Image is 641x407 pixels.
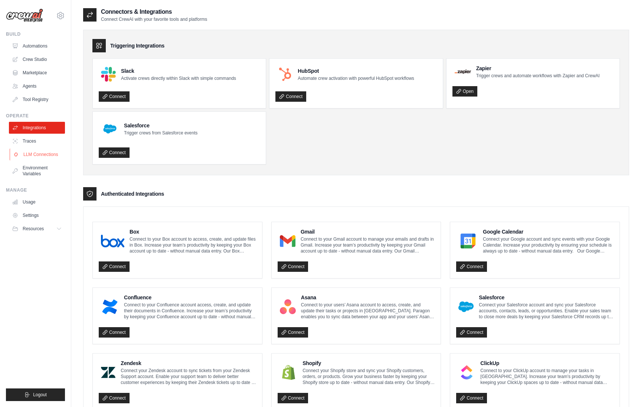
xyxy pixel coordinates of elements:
h4: Box [130,228,256,235]
h2: Connectors & Integrations [101,7,207,16]
a: Connect [278,327,308,338]
a: Tool Registry [9,94,65,105]
a: Marketplace [9,67,65,79]
h4: HubSpot [298,67,414,75]
img: Confluence Logo [101,299,119,314]
span: Logout [33,392,47,398]
h4: Slack [121,67,236,75]
span: Resources [23,226,44,232]
img: Google Calendar Logo [458,234,478,248]
img: Slack Logo [101,67,116,82]
h3: Authenticated Integrations [101,190,164,198]
p: Connect your Zendesk account to sync tickets from your Zendesk Support account. Enable your suppo... [121,368,256,385]
h4: Shopify [302,359,435,367]
h3: Triggering Integrations [110,42,164,49]
a: Connect [275,91,306,102]
div: Operate [6,113,65,119]
p: Connect your Shopify store and sync your Shopify customers, orders, or products. Grow your busine... [302,368,435,385]
a: Automations [9,40,65,52]
a: Connect [99,261,130,272]
h4: Confluence [124,294,256,301]
a: Connect [456,327,487,338]
h4: Zapier [476,65,600,72]
img: HubSpot Logo [278,67,292,82]
a: Connect [99,327,130,338]
a: Connect [278,261,308,272]
h4: ClickUp [480,359,614,367]
a: Settings [9,209,65,221]
a: Connect [99,147,130,158]
p: Automate crew activation with powerful HubSpot workflows [298,75,414,81]
h4: Zendesk [121,359,256,367]
h4: Gmail [301,228,435,235]
button: Logout [6,388,65,401]
img: Asana Logo [280,299,296,314]
a: Environment Variables [9,162,65,180]
img: Salesforce Logo [458,299,474,314]
a: Traces [9,135,65,147]
p: Connect to your Gmail account to manage your emails and drafts in Gmail. Increase your team’s pro... [301,236,435,254]
p: Connect your Google account and sync events with your Google Calendar. Increase your productivity... [483,236,614,254]
a: Crew Studio [9,53,65,65]
a: Connect [99,393,130,403]
p: Connect CrewAI with your favorite tools and platforms [101,16,207,22]
img: Zapier Logo [455,69,471,74]
a: LLM Connections [10,149,66,160]
div: Build [6,31,65,37]
p: Connect to your Box account to access, create, and update files in Box. Increase your team’s prod... [130,236,256,254]
p: Trigger crews and automate workflows with Zapier and CrewAI [476,73,600,79]
a: Connect [99,91,130,102]
a: Connect [456,261,487,272]
p: Activate crews directly within Slack with simple commands [121,75,236,81]
a: Connect [456,393,487,403]
h4: Asana [301,294,435,301]
a: Connect [278,393,308,403]
p: Connect to your Confluence account access, create, and update their documents in Confluence. Incr... [124,302,256,320]
img: Salesforce Logo [101,120,119,138]
p: Connect to your users’ Asana account to access, create, and update their tasks or projects in [GE... [301,302,435,320]
img: ClickUp Logo [458,365,475,380]
a: Usage [9,196,65,208]
img: Gmail Logo [280,234,295,248]
p: Connect your Salesforce account and sync your Salesforce accounts, contacts, leads, or opportunit... [479,302,614,320]
a: Open [452,86,477,97]
img: Shopify Logo [280,365,297,380]
h4: Salesforce [479,294,614,301]
img: Logo [6,9,43,23]
p: Trigger crews from Salesforce events [124,130,197,136]
a: Agents [9,80,65,92]
div: Manage [6,187,65,193]
img: Box Logo [101,234,124,248]
p: Connect to your ClickUp account to manage your tasks in [GEOGRAPHIC_DATA]. Increase your team’s p... [480,368,614,385]
h4: Salesforce [124,122,197,129]
img: Zendesk Logo [101,365,115,380]
button: Resources [9,223,65,235]
h4: Google Calendar [483,228,614,235]
a: Integrations [9,122,65,134]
